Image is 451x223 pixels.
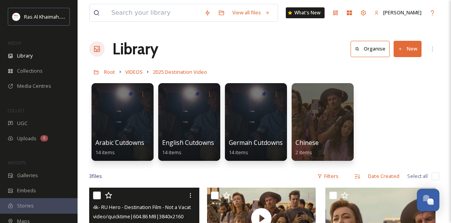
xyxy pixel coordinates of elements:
[17,187,36,194] span: Embeds
[394,41,422,57] button: New
[93,203,209,211] span: 4k- RU Hero - Destination Film - Not a Vacation.mov
[153,67,207,77] a: 2025 Destination Video
[112,37,158,61] a: Library
[40,135,48,141] div: 8
[295,139,319,156] a: Chinese2 items
[17,120,28,127] span: UGC
[229,149,248,156] span: 14 items
[229,139,283,156] a: German Cutdowns14 items
[93,213,183,220] span: video/quicktime | 604.86 MB | 3840 x 2160
[162,149,181,156] span: 14 items
[295,138,319,147] span: Chinese
[17,202,34,209] span: Stories
[313,169,342,184] div: Filters
[8,160,26,166] span: WIDGETS
[17,135,36,142] span: Uploads
[8,108,24,113] span: COLLECT
[104,68,115,75] span: Root
[95,139,144,156] a: Arabic Cutdowns14 items
[125,67,143,77] a: VIDEOS
[153,68,207,75] span: 2025 Destination Video
[95,149,115,156] span: 14 items
[162,138,214,147] span: English Cutdowns
[417,189,439,211] button: Open Chat
[24,13,134,20] span: Ras Al Khaimah Tourism Development Authority
[125,68,143,75] span: VIDEOS
[8,40,21,46] span: MEDIA
[295,149,312,156] span: 2 items
[95,138,144,147] span: Arabic Cutdowns
[12,13,20,21] img: Logo_RAKTDA_RGB-01.png
[370,5,425,20] a: [PERSON_NAME]
[383,9,422,16] span: [PERSON_NAME]
[17,172,38,179] span: Galleries
[351,41,394,57] a: Organise
[104,67,115,77] a: Root
[407,172,428,180] span: Select all
[351,41,390,57] button: Organise
[17,82,51,90] span: Media Centres
[17,67,43,75] span: Collections
[17,52,33,59] span: Library
[89,172,102,180] span: 3 file s
[228,5,274,20] a: View all files
[107,4,200,21] input: Search your library
[286,7,325,18] a: What's New
[364,169,403,184] div: Date Created
[162,139,214,156] a: English Cutdowns14 items
[229,138,283,147] span: German Cutdowns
